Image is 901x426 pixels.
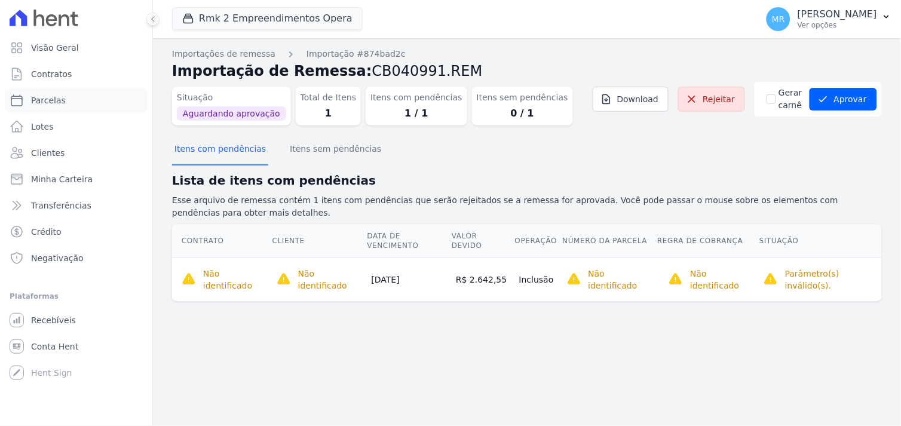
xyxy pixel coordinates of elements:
td: Inclusão [514,258,562,301]
span: CB040991.REM [372,63,483,79]
td: R$ 2.642,55 [451,258,514,301]
td: [DATE] [367,258,452,301]
th: Data de Vencimento [367,224,452,258]
a: Recebíveis [5,308,148,332]
span: MR [772,15,785,23]
button: MR [PERSON_NAME] Ver opções [757,2,901,36]
nav: Breadcrumb [172,48,882,60]
p: Não identificado [298,268,362,292]
a: Minha Carteira [5,167,148,191]
a: Visão Geral [5,36,148,60]
button: Itens com pendências [172,134,268,166]
th: Número da Parcela [562,224,657,258]
button: Aprovar [810,88,877,111]
dt: Itens sem pendências [477,91,568,104]
a: Negativação [5,246,148,270]
h2: Lista de itens com pendências [172,171,882,189]
button: Itens sem pendências [287,134,384,166]
a: Crédito [5,220,148,244]
a: Importações de remessa [172,48,275,60]
div: Plataformas [10,289,143,304]
span: Parcelas [31,94,66,106]
a: Importação #874bad2c [307,48,406,60]
label: Gerar carnê [779,87,802,112]
span: Lotes [31,121,54,133]
dd: 1 [301,106,357,121]
span: Conta Hent [31,341,78,353]
dt: Situação [177,91,286,104]
p: Ver opções [798,20,877,30]
span: Recebíveis [31,314,76,326]
a: Contratos [5,62,148,86]
a: Transferências [5,194,148,217]
th: Situação [759,224,882,258]
p: Esse arquivo de remessa contém 1 itens com pendências que serão rejeitados se a remessa for aprov... [172,194,882,219]
span: Contratos [31,68,72,80]
span: Transferências [31,200,91,212]
a: Download [593,87,669,112]
span: Visão Geral [31,42,79,54]
span: Clientes [31,147,65,159]
a: Parcelas [5,88,148,112]
dd: 0 / 1 [477,106,568,121]
a: Conta Hent [5,335,148,358]
span: Crédito [31,226,62,238]
p: Não identificado [589,268,652,292]
h2: Importação de Remessa: [172,60,882,82]
th: Valor devido [451,224,514,258]
button: Rmk 2 Empreendimentos Opera [172,7,363,30]
th: Contrato [172,224,272,258]
a: Clientes [5,141,148,165]
span: Minha Carteira [31,173,93,185]
p: Não identificado [203,268,267,292]
dt: Total de Itens [301,91,357,104]
th: Cliente [272,224,367,258]
a: Rejeitar [678,87,745,112]
span: Negativação [31,252,84,264]
th: Regra de Cobrança [657,224,759,258]
dd: 1 / 1 [370,106,462,121]
p: [PERSON_NAME] [798,8,877,20]
th: Operação [514,224,562,258]
a: Lotes [5,115,148,139]
p: Parâmetro(s) inválido(s). [785,268,877,292]
dt: Itens com pendências [370,91,462,104]
span: Aguardando aprovação [177,106,286,121]
p: Não identificado [690,268,754,292]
